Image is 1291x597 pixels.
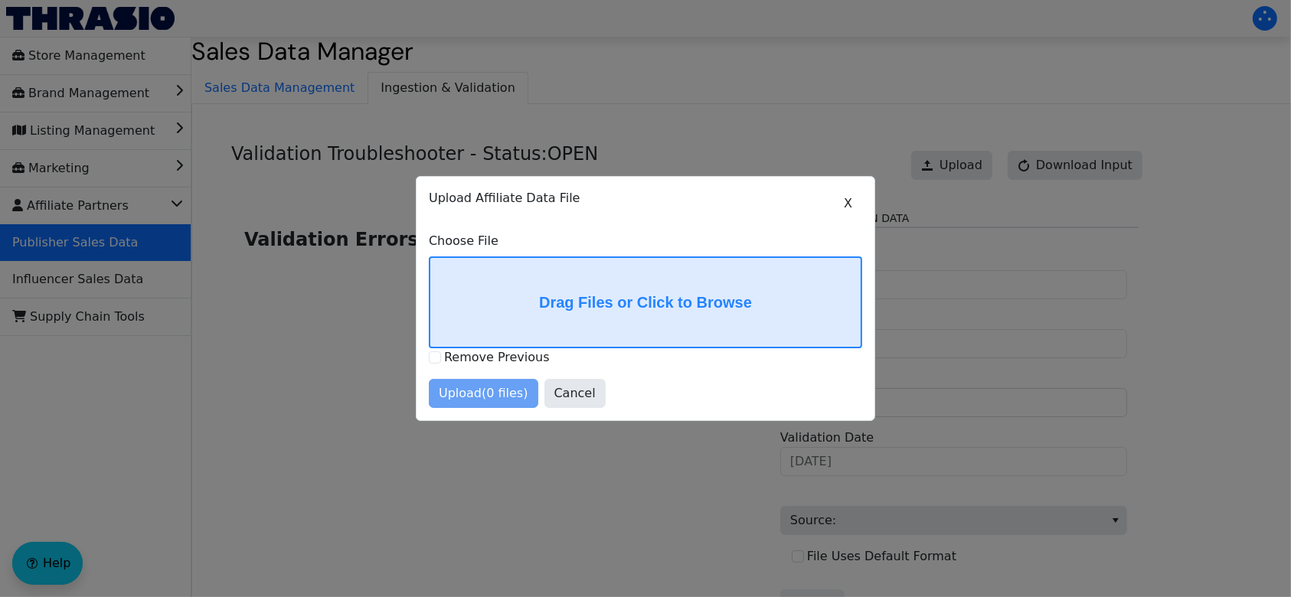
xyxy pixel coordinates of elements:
[554,384,596,403] span: Cancel
[834,189,862,218] button: X
[544,379,606,408] button: Cancel
[429,189,862,207] p: Upload Affiliate Data File
[444,350,550,364] label: Remove Previous
[430,258,861,347] label: Drag Files or Click to Browse
[429,232,862,250] label: Choose File
[844,194,852,213] span: X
